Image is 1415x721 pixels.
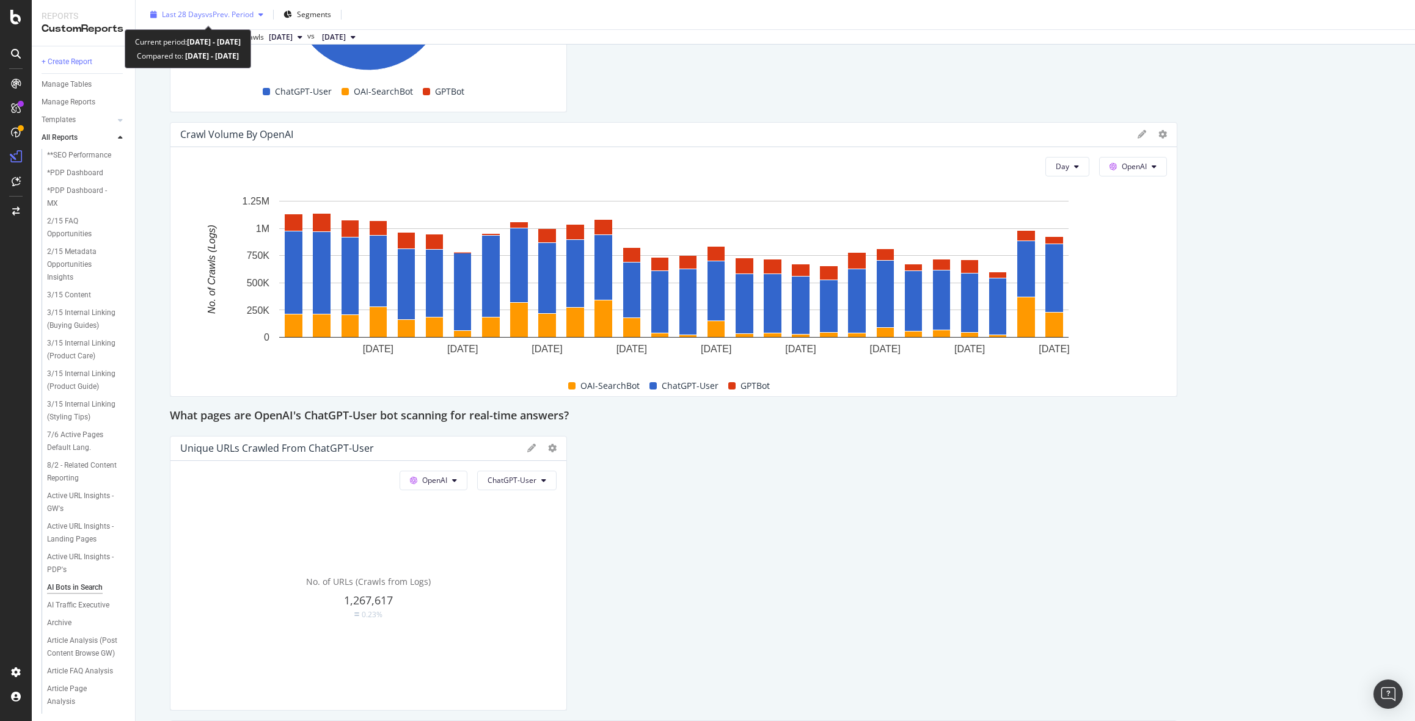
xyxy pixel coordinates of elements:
text: [DATE] [785,344,816,354]
b: [DATE] - [DATE] [187,37,241,47]
a: 8/2 - Related Content Reporting [47,459,126,485]
span: ChatGPT-User [488,475,536,485]
a: Manage Reports [42,96,126,109]
span: OpenAI [1122,161,1147,172]
text: [DATE] [954,344,985,354]
a: Archive [47,617,126,629]
div: Crawl Volume by OpenAI [180,128,293,140]
div: 0.23% [362,609,382,620]
a: Active URL Insights - PDP's [47,551,126,576]
button: OpenAI [400,471,467,490]
span: Day [1056,161,1069,172]
a: Active URL Insights - GW's [47,490,126,515]
span: Last 28 Days [162,9,205,20]
span: 2025 Sep. 27th [269,32,293,43]
span: 2025 Aug. 30th [322,32,346,43]
a: *PDP Dashboard [47,167,126,179]
div: 2/15 FAQ Opportunities [47,215,115,241]
span: GPTBot [740,379,770,393]
div: Active URL Insights - Landing Pages [47,520,119,546]
div: Crawl Volume by OpenAIDayOpenAIA chart.OAI-SearchBotChatGPT-UserGPTBot [170,122,1177,397]
a: 3/15 Internal Linking (Styling Tips) [47,398,126,424]
text: [DATE] [616,344,647,354]
a: 7/6 Active Pages Default Lang. [47,429,126,454]
div: AI Traffic Executive [47,599,109,612]
button: ChatGPT-User [477,471,557,490]
div: Templates [42,114,76,126]
h2: What pages are OpenAI's ChatGPT-User bot scanning for real-time answers? [170,407,569,426]
a: 2/15 Metadata Opportunities Insights [47,245,126,284]
div: Manage Reports [42,96,95,109]
a: 3/15 Content [47,289,126,302]
a: **SEO Performance [47,149,126,162]
div: Archive [47,617,71,629]
a: Active URL Insights - Landing Pages [47,520,126,546]
a: 3/15 Internal Linking (Buying Guides) [47,306,126,332]
span: OpenAI [422,475,447,485]
text: 500K [247,278,270,288]
div: What pages are OpenAI's ChatGPT-User bot scanning for real-time answers? [170,407,1381,426]
a: Article Page Analysis [47,683,126,708]
span: 1,267,617 [344,593,393,607]
text: [DATE] [447,344,478,354]
div: 3/15 Internal Linking (Product Guide) [47,368,119,393]
span: ChatGPT-User [662,379,718,393]
span: OAI-SearchBot [580,379,640,393]
div: Reports [42,10,125,22]
button: OpenAI [1099,157,1167,176]
div: Manage Tables [42,78,92,91]
text: [DATE] [870,344,901,354]
a: All Reports [42,131,114,144]
div: 3/15 Internal Linking (Buying Guides) [47,306,119,332]
text: [DATE] [1039,344,1069,354]
a: AI Bots in Search [47,581,126,594]
div: Active URL Insights - GW's [47,490,117,515]
div: + Create Report [42,56,92,68]
div: A chart. [180,195,1167,366]
a: Article Analysis (Post Content Browse GW) [47,634,126,660]
text: 0 [264,332,269,342]
div: Article Analysis (Post Content Browse GW) [47,634,120,660]
a: 2/15 FAQ Opportunities [47,215,126,241]
button: Segments [279,5,336,24]
div: **SEO Performance [47,149,111,162]
div: Open Intercom Messenger [1373,679,1403,709]
text: [DATE] [363,344,393,354]
button: [DATE] [264,30,307,45]
span: OAI-SearchBot [354,84,413,99]
div: Unique URLs Crawled from ChatGPT-UserOpenAIChatGPT-UserNo. of URLs (Crawls from Logs)1,267,617Equ... [170,436,567,711]
div: *PDP Dashboard [47,167,103,179]
text: 750K [247,250,270,261]
span: vs Prev. Period [205,9,254,20]
span: vs [307,31,317,42]
text: No. of Crawls (Logs) [207,225,217,314]
span: ChatGPT-User [275,84,332,99]
a: Article FAQ Analysis [47,665,126,678]
div: Article FAQ Analysis [47,665,113,678]
text: 1M [256,223,269,234]
div: AI Bots in Search [47,581,103,594]
div: 3/15 Content [47,289,91,302]
a: + Create Report [42,56,126,68]
div: CustomReports [42,22,125,36]
div: Unique URLs Crawled from ChatGPT-User [180,442,374,454]
a: 3/15 Internal Linking (Product Guide) [47,368,126,393]
div: All Reports [42,131,78,144]
div: Article Page Analysis [47,683,115,708]
span: No. of URLs (Crawls from Logs) [306,576,431,587]
b: [DATE] - [DATE] [183,51,239,61]
img: Equal [354,612,359,616]
text: 250K [247,305,270,315]
button: [DATE] [317,30,360,45]
div: *PDP Dashboard - MX [47,184,115,210]
button: Last 28 DaysvsPrev. Period [145,5,268,24]
div: 3/15 Internal Linking (Styling Tips) [47,398,119,424]
text: [DATE] [701,344,731,354]
div: Current period: [135,35,241,49]
a: Manage Tables [42,78,126,91]
div: 2/15 Metadata Opportunities Insights [47,245,119,284]
span: GPTBot [435,84,464,99]
div: Active URL Insights - PDP's [47,551,117,576]
span: Segments [297,9,331,20]
div: Compared to: [137,49,239,63]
